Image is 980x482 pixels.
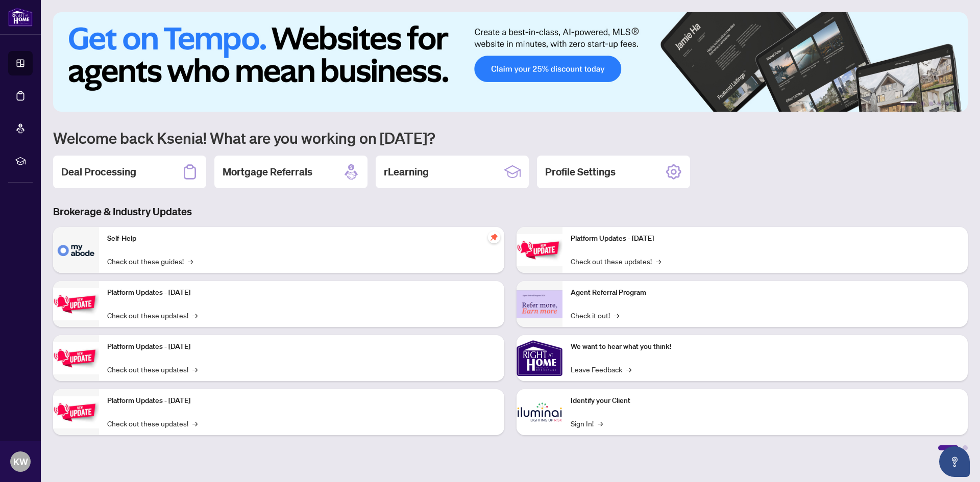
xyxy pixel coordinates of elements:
[656,256,661,267] span: →
[53,12,968,112] img: Slide 0
[571,364,631,375] a: Leave Feedback→
[384,165,429,179] h2: rLearning
[107,364,198,375] a: Check out these updates!→
[13,454,28,469] span: KW
[107,418,198,429] a: Check out these updates!→
[192,418,198,429] span: →
[61,165,136,179] h2: Deal Processing
[571,287,960,298] p: Agent Referral Program
[107,341,496,352] p: Platform Updates - [DATE]
[929,102,933,106] button: 3
[571,310,619,321] a: Check it out!→
[517,389,562,435] img: Identify your Client
[488,231,500,243] span: pushpin
[53,227,99,273] img: Self-Help
[107,310,198,321] a: Check out these updates!→
[900,102,917,106] button: 1
[517,335,562,381] img: We want to hear what you think!
[192,364,198,375] span: →
[571,233,960,244] p: Platform Updates - [DATE]
[937,102,941,106] button: 4
[571,256,661,267] a: Check out these updates!→
[545,165,616,179] h2: Profile Settings
[945,102,949,106] button: 5
[598,418,603,429] span: →
[517,290,562,318] img: Agent Referral Program
[192,310,198,321] span: →
[614,310,619,321] span: →
[939,446,970,477] button: Open asap
[53,342,99,374] img: Platform Updates - July 21, 2025
[53,288,99,320] img: Platform Updates - September 16, 2025
[53,396,99,428] img: Platform Updates - July 8, 2025
[921,102,925,106] button: 2
[53,205,968,219] h3: Brokerage & Industry Updates
[517,234,562,266] img: Platform Updates - June 23, 2025
[53,128,968,147] h1: Welcome back Ksenia! What are you working on [DATE]?
[571,418,603,429] a: Sign In!→
[953,102,958,106] button: 6
[571,395,960,407] p: Identify your Client
[571,341,960,352] p: We want to hear what you think!
[107,233,496,244] p: Self-Help
[223,165,312,179] h2: Mortgage Referrals
[107,256,193,267] a: Check out these guides!→
[626,364,631,375] span: →
[107,287,496,298] p: Platform Updates - [DATE]
[188,256,193,267] span: →
[8,8,33,27] img: logo
[107,395,496,407] p: Platform Updates - [DATE]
